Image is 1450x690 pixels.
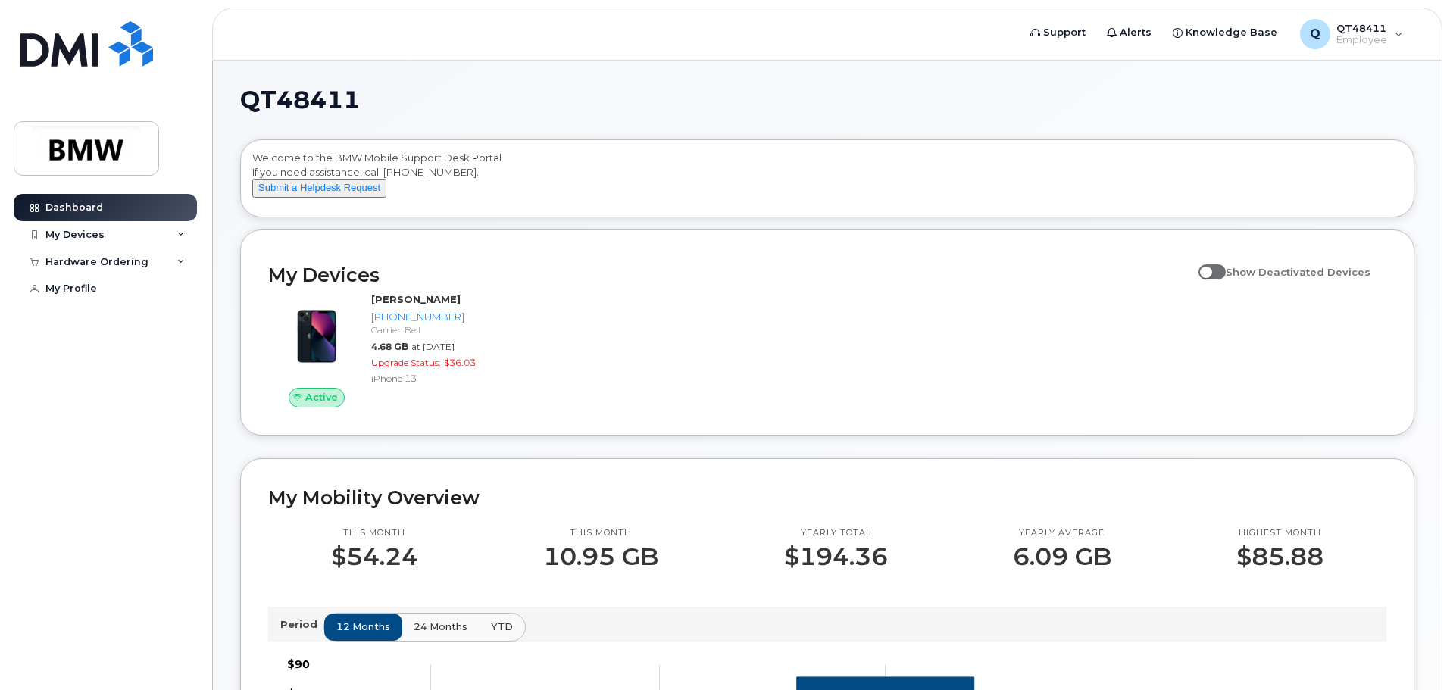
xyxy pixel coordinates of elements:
[268,486,1386,509] h2: My Mobility Overview
[1226,266,1370,278] span: Show Deactivated Devices
[414,620,467,634] span: 24 months
[280,617,323,632] p: Period
[1013,527,1111,539] p: Yearly average
[287,657,310,671] tspan: $90
[371,323,528,336] div: Carrier: Bell
[784,543,888,570] p: $194.36
[331,543,418,570] p: $54.24
[371,293,461,305] strong: [PERSON_NAME]
[1198,258,1211,270] input: Show Deactivated Devices
[252,151,1402,211] div: Welcome to the BMW Mobile Support Desk Portal If you need assistance, call [PHONE_NUMBER].
[240,89,360,111] span: QT48411
[1236,527,1323,539] p: Highest month
[371,372,528,385] div: iPhone 13
[268,264,1191,286] h2: My Devices
[491,620,513,634] span: YTD
[280,300,353,373] img: image20231002-3703462-1ig824h.jpeg
[371,357,441,368] span: Upgrade Status:
[784,527,888,539] p: Yearly total
[305,390,338,404] span: Active
[411,341,455,352] span: at [DATE]
[543,543,658,570] p: 10.95 GB
[543,527,658,539] p: This month
[444,357,476,368] span: $36.03
[1236,543,1323,570] p: $85.88
[371,341,408,352] span: 4.68 GB
[331,527,418,539] p: This month
[252,179,386,198] button: Submit a Helpdesk Request
[1013,543,1111,570] p: 6.09 GB
[1384,624,1439,679] iframe: Messenger Launcher
[268,292,534,407] a: Active[PERSON_NAME][PHONE_NUMBER]Carrier: Bell4.68 GBat [DATE]Upgrade Status:$36.03iPhone 13
[252,181,386,193] a: Submit a Helpdesk Request
[371,310,528,324] div: [PHONE_NUMBER]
